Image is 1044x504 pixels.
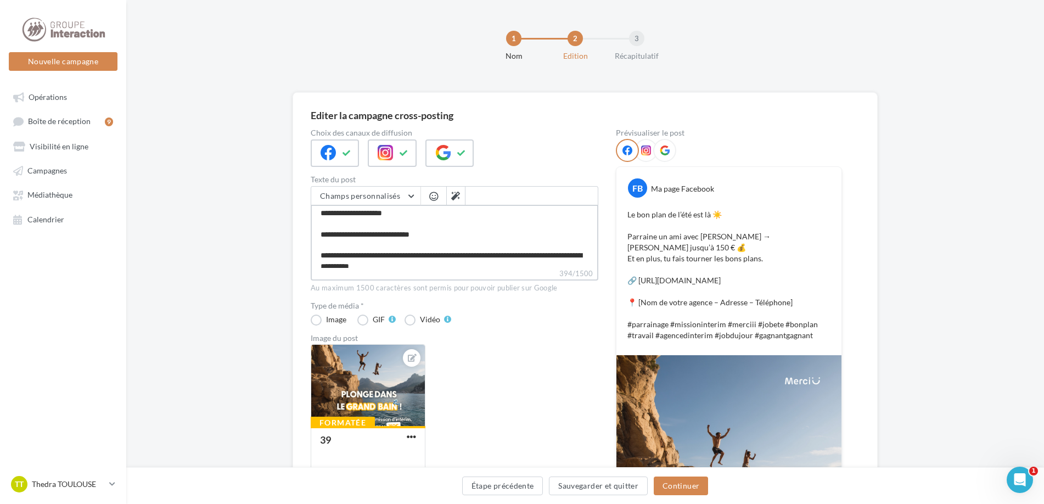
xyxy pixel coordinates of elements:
a: Opérations [7,87,120,107]
a: Calendrier [7,209,120,229]
div: Au maximum 1500 caractères sont permis pour pouvoir publier sur Google [311,283,598,293]
span: Boîte de réception [28,117,91,126]
div: 39 [320,434,331,446]
label: 394/1500 [311,268,598,281]
div: Editer la campagne cross-posting [311,110,453,120]
button: Sauvegarder et quitter [549,477,648,495]
div: GIF [373,316,385,323]
button: Continuer [654,477,708,495]
div: Ma page Facebook [651,183,714,194]
button: Nouvelle campagne [9,52,117,71]
div: Image du post [311,334,598,342]
div: Nom [479,51,549,61]
div: Prévisualiser le post [616,129,842,137]
div: 2 [568,31,583,46]
span: Visibilité en ligne [30,142,88,151]
label: Choix des canaux de diffusion [311,129,598,137]
a: TT Thedra TOULOUSE [9,474,117,495]
a: Médiathèque [7,184,120,204]
a: Boîte de réception9 [7,111,120,131]
div: Vidéo [420,316,440,323]
span: Calendrier [27,215,64,224]
div: FB [628,178,647,198]
a: Visibilité en ligne [7,136,120,156]
label: Texte du post [311,176,598,183]
p: Thedra TOULOUSE [32,479,105,490]
div: Formatée [311,417,375,429]
span: Médiathèque [27,191,72,200]
div: Edition [540,51,610,61]
div: 3 [629,31,644,46]
span: TT [15,479,24,490]
button: Étape précédente [462,477,543,495]
span: Campagnes [27,166,67,175]
span: Champs personnalisés [320,191,400,200]
iframe: Intercom live chat [1007,467,1033,493]
label: Type de média * [311,302,598,310]
span: Opérations [29,92,67,102]
span: 1 [1029,467,1038,475]
button: Champs personnalisés [311,187,420,205]
div: Récapitulatif [602,51,672,61]
a: Campagnes [7,160,120,180]
div: 9 [105,117,113,126]
p: Le bon plan de l’été est là ☀️ Parraine un ami avec [PERSON_NAME] → [PERSON_NAME] jusqu’à 150 € 💰... [627,209,830,341]
div: Image [326,316,346,323]
div: 1 [506,31,521,46]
